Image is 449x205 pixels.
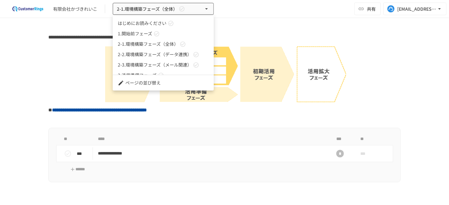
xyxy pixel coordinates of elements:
li: ページの並び替え [113,78,214,88]
span: 3.活用準備フェーズ [118,72,157,79]
span: 2-2.環境構築フェーズ（データ連携） [118,51,192,58]
span: 2-3.環境構築フェーズ（メール関連） [118,61,192,68]
span: はじめにお読みください [118,20,166,26]
span: 1.開始前フェーズ [118,30,152,37]
span: 2-1.環境構築フェーズ（全体） [118,41,178,47]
